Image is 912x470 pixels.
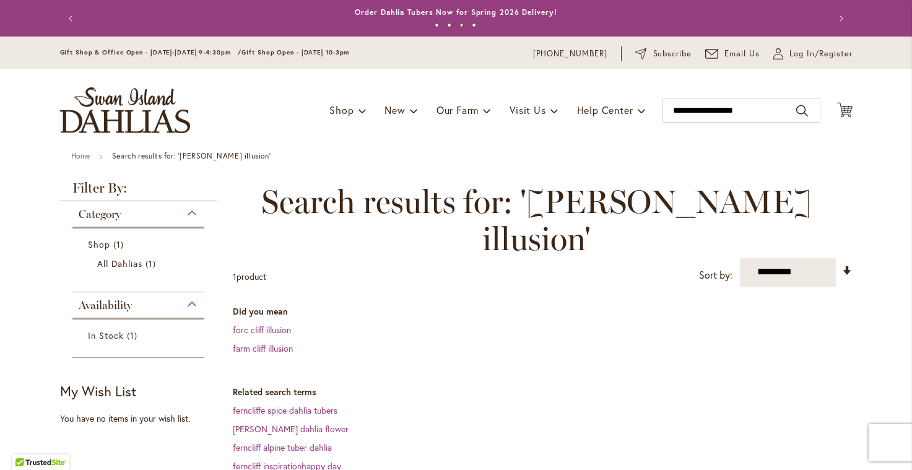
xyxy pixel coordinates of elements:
span: In Stock [88,329,124,341]
button: 3 of 4 [459,23,464,27]
span: Log In/Register [789,48,853,60]
a: [PHONE_NUMBER] [533,48,608,60]
a: All Dahlias [97,257,183,270]
a: ferncliff alpine tuber dahlia [233,442,332,453]
strong: Filter By: [60,181,217,201]
span: Availability [79,298,132,312]
a: Email Us [705,48,760,60]
span: 1 [145,257,159,270]
a: farm cliff illusion [233,342,293,354]
p: product [233,267,266,287]
a: forc cliff illusion [233,324,291,336]
strong: Search results for: '[PERSON_NAME] illusion' [112,151,271,160]
a: store logo [60,87,190,133]
span: Visit Us [510,103,545,116]
span: Help Center [577,103,633,116]
a: Home [71,151,90,160]
a: Log In/Register [773,48,853,60]
div: You have no items in your wish list. [60,412,225,425]
span: 1 [233,271,237,282]
dt: Did you mean [233,305,853,318]
span: 1 [113,238,127,251]
span: Shop [88,238,110,250]
span: New [384,103,405,116]
strong: My Wish List [60,382,136,400]
span: Search results for: '[PERSON_NAME] illusion' [233,183,840,258]
button: Next [828,6,853,31]
button: 2 of 4 [447,23,451,27]
span: Subscribe [653,48,692,60]
a: Shop [88,238,193,251]
a: [PERSON_NAME] dahlia flower [233,423,349,435]
span: Category [79,207,121,221]
span: All Dahlias [97,258,143,269]
button: 1 of 4 [435,23,439,27]
a: In Stock 1 [88,329,193,342]
button: 4 of 4 [472,23,476,27]
span: Email Us [724,48,760,60]
span: 1 [127,329,141,342]
dt: Related search terms [233,386,853,398]
span: Gift Shop Open - [DATE] 10-3pm [241,48,349,56]
a: Order Dahlia Tubers Now for Spring 2026 Delivery! [355,7,557,17]
span: Our Farm [436,103,479,116]
span: Gift Shop & Office Open - [DATE]-[DATE] 9-4:30pm / [60,48,242,56]
label: Sort by: [699,264,732,287]
a: ferncliffe spice dahlia tubers [233,404,337,416]
button: Previous [60,6,85,31]
a: Subscribe [635,48,692,60]
span: Shop [329,103,354,116]
iframe: Launch Accessibility Center [9,426,44,461]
